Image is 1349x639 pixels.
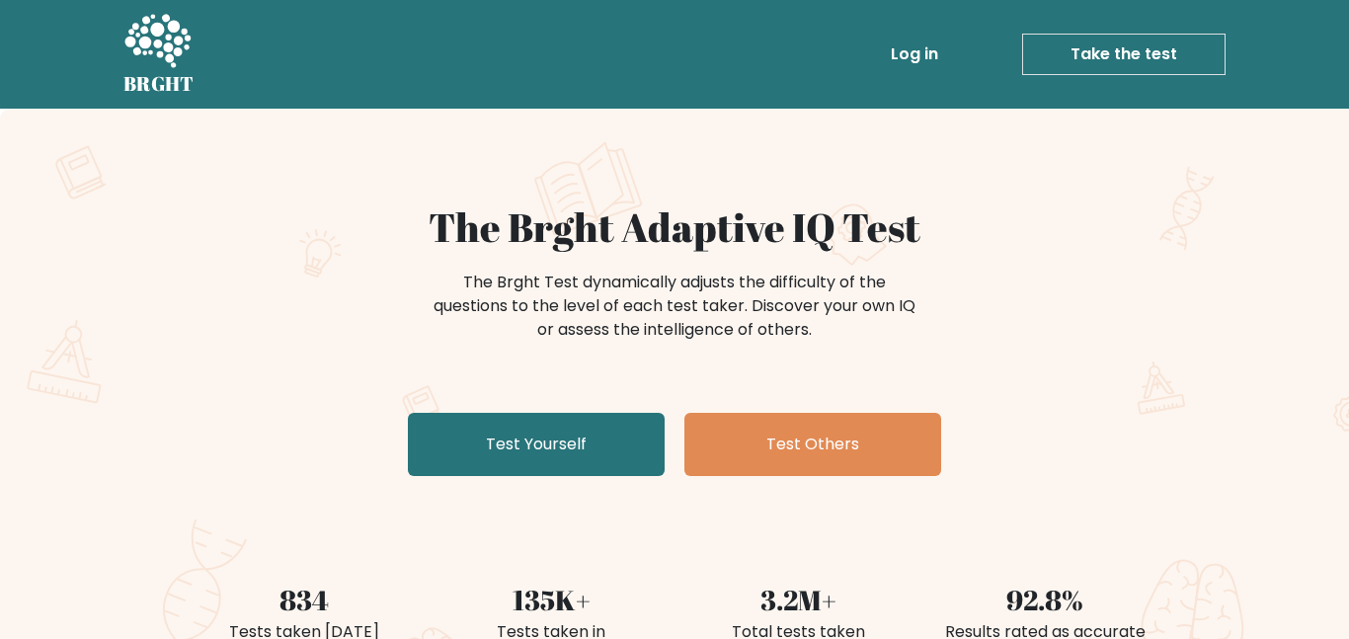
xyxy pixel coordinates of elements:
[933,579,1156,620] div: 92.8%
[408,413,665,476] a: Test Yourself
[686,579,910,620] div: 3.2M+
[883,35,946,74] a: Log in
[428,271,921,342] div: The Brght Test dynamically adjusts the difficulty of the questions to the level of each test take...
[123,8,195,101] a: BRGHT
[1022,34,1226,75] a: Take the test
[439,579,663,620] div: 135K+
[193,203,1156,251] h1: The Brght Adaptive IQ Test
[684,413,941,476] a: Test Others
[193,579,416,620] div: 834
[123,72,195,96] h5: BRGHT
